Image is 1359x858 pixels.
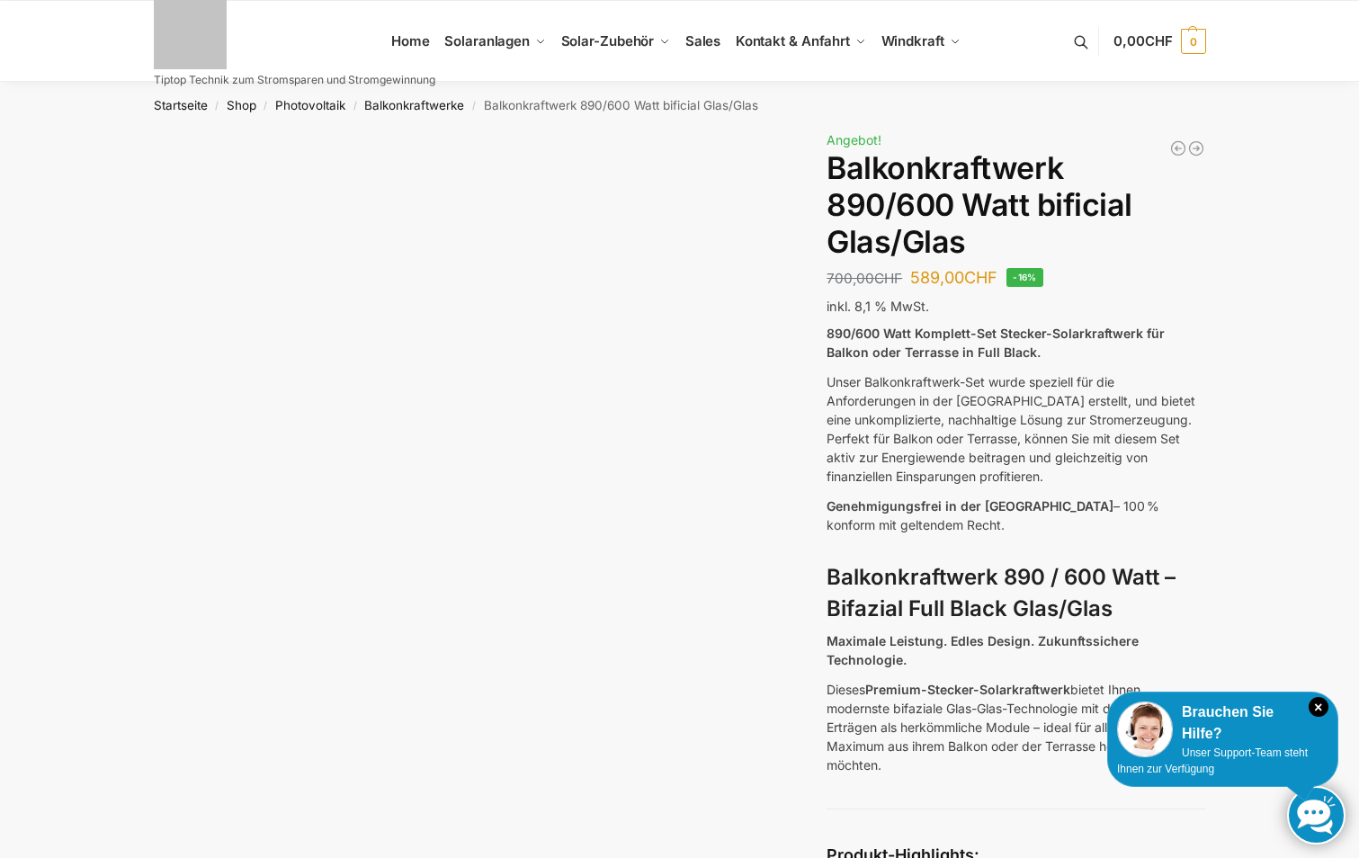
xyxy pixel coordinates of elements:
[964,268,997,287] span: CHF
[1309,697,1328,717] i: Schließen
[1187,139,1205,157] a: Steckerkraftwerk 890/600 Watt, mit Ständer für Terrasse inkl. Lieferung
[154,98,208,112] a: Startseite
[1006,268,1043,287] span: -16%
[827,498,1113,514] span: Genehmigungsfrei in der [GEOGRAPHIC_DATA]
[728,1,873,82] a: Kontakt & Anfahrt
[561,32,655,49] span: Solar-Zubehör
[256,99,275,113] span: /
[827,132,881,147] span: Angebot!
[873,1,968,82] a: Windkraft
[1181,29,1206,54] span: 0
[1117,702,1173,757] img: Customer service
[444,32,530,49] span: Solaranlagen
[553,1,677,82] a: Solar-Zubehör
[464,99,483,113] span: /
[865,682,1070,697] strong: Premium-Stecker-Solarkraftwerk
[1145,32,1173,49] span: CHF
[364,98,464,112] a: Balkonkraftwerke
[1117,746,1308,775] span: Unser Support-Team steht Ihnen zur Verfügung
[827,633,1139,667] strong: Maximale Leistung. Edles Design. Zukunftssichere Technologie.
[827,564,1176,621] strong: Balkonkraftwerk 890 / 600 Watt – Bifazial Full Black Glas/Glas
[121,82,1238,129] nav: Breadcrumb
[1169,139,1187,157] a: 890/600 Watt Solarkraftwerk + 2,7 KW Batteriespeicher Genehmigungsfrei
[227,98,256,112] a: Shop
[881,32,944,49] span: Windkraft
[827,680,1205,774] p: Dieses bietet Ihnen modernste bifaziale Glas-Glas-Technologie mit deutlich höheren Erträgen als h...
[208,99,227,113] span: /
[827,270,902,287] bdi: 700,00
[874,270,902,287] span: CHF
[437,1,553,82] a: Solaranlagen
[345,99,364,113] span: /
[1117,702,1328,745] div: Brauchen Sie Hilfe?
[1113,32,1172,49] span: 0,00
[1113,14,1205,68] a: 0,00CHF 0
[685,32,721,49] span: Sales
[827,299,929,314] span: inkl. 8,1 % MwSt.
[827,150,1205,260] h1: Balkonkraftwerk 890/600 Watt bificial Glas/Glas
[154,75,435,85] p: Tiptop Technik zum Stromsparen und Stromgewinnung
[677,1,728,82] a: Sales
[275,98,345,112] a: Photovoltaik
[827,326,1165,360] strong: 890/600 Watt Komplett-Set Stecker-Solarkraftwerk für Balkon oder Terrasse in Full Black.
[910,268,997,287] bdi: 589,00
[827,372,1205,486] p: Unser Balkonkraftwerk-Set wurde speziell für die Anforderungen in der [GEOGRAPHIC_DATA] erstellt,...
[827,498,1159,532] span: – 100 % konform mit geltendem Recht.
[736,32,850,49] span: Kontakt & Anfahrt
